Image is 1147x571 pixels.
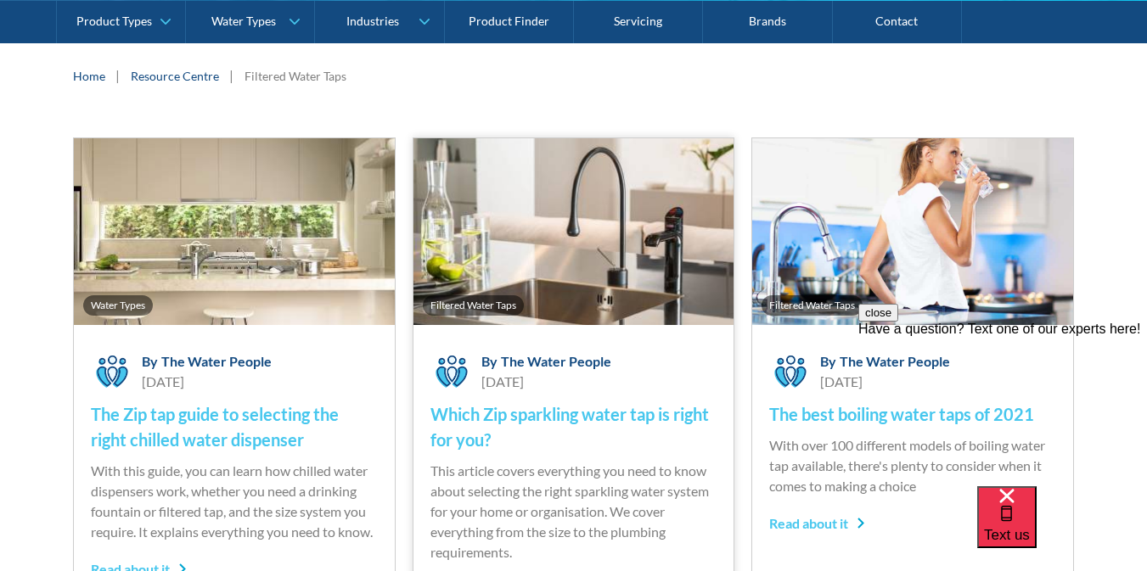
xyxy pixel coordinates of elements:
[840,353,950,369] div: The Water People
[91,401,378,452] h4: The Zip tap guide to selecting the right chilled water dispenser
[769,299,855,312] div: Filtered Water Taps
[977,486,1147,571] iframe: podium webchat widget bubble
[430,401,717,452] h4: Which Zip sparkling water tap is right for you?
[481,372,611,392] div: [DATE]
[430,299,516,312] div: Filtered Water Taps
[346,14,399,28] div: Industries
[769,435,1056,496] p: With over 100 different models of boiling water tap available, there's plenty to consider when it...
[245,67,346,85] div: Filtered Water Taps
[769,513,865,534] div: Read about it
[73,67,105,85] a: Home
[142,353,158,369] div: By
[91,461,378,542] p: With this guide, you can learn how chilled water dispensers work, whether you need a drinking fou...
[91,299,145,312] div: Water Types
[114,65,122,86] div: |
[769,401,1056,427] h4: The best boiling water taps of 2021
[858,304,1147,507] iframe: podium webchat widget prompt
[142,372,272,392] div: [DATE]
[228,65,236,86] div: |
[161,353,272,369] div: The Water People
[430,461,717,563] p: This article covers everything you need to know about selecting the right sparkling water system ...
[76,14,152,28] div: Product Types
[131,67,219,85] a: Resource Centre
[501,353,611,369] div: The Water People
[820,353,836,369] div: By
[481,353,498,369] div: By
[211,14,276,28] div: Water Types
[820,372,950,392] div: [DATE]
